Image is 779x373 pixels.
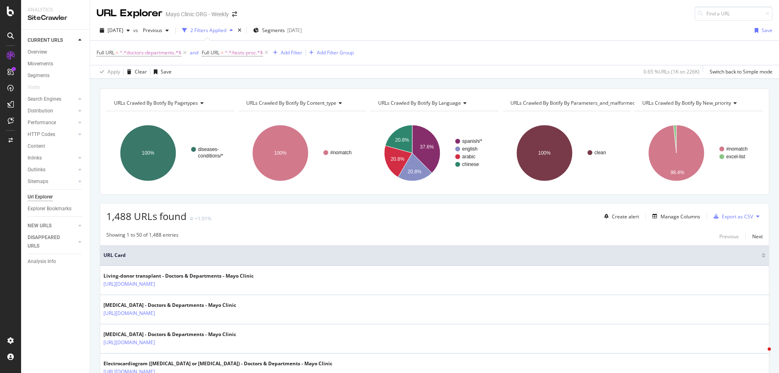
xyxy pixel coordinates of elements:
button: Previous [719,231,739,241]
div: Switch back to Simple mode [710,68,773,75]
button: Apply [97,65,120,78]
div: URL Explorer [97,6,162,20]
text: 20.8% [408,169,422,175]
div: HTTP Codes [28,130,55,139]
svg: A chart. [635,118,762,188]
a: HTTP Codes [28,130,76,139]
svg: A chart. [239,118,366,188]
span: = [116,49,118,56]
button: [DATE] [97,24,133,37]
a: Distribution [28,107,76,115]
div: arrow-right-arrow-left [232,11,237,17]
div: Add Filter [281,49,302,56]
div: Create alert [612,213,639,220]
span: Full URL [97,49,114,56]
a: DISAPPEARED URLS [28,233,76,250]
span: = [221,49,224,56]
div: Save [161,68,172,75]
text: conditions/* [198,153,223,159]
span: ^.*doctors-departments.*$ [120,47,181,58]
iframe: Intercom live chat [751,345,771,365]
span: Previous [140,27,162,34]
div: Performance [28,119,56,127]
div: times [236,26,243,34]
button: Switch back to Simple mode [706,65,773,78]
div: Next [752,233,763,240]
svg: A chart. [503,118,630,188]
button: Previous [140,24,172,37]
a: Visits [28,83,48,92]
div: Inlinks [28,154,42,162]
div: CURRENT URLS [28,36,63,45]
div: Search Engines [28,95,61,103]
h4: URLs Crawled By Botify By language [377,97,491,110]
div: Distribution [28,107,53,115]
button: Add Filter Group [306,48,354,58]
div: 2 Filters Applied [190,27,226,34]
span: URLs Crawled By Botify By parameters_and_malformed_urls [510,99,646,106]
a: Overview [28,48,84,56]
input: Find a URL [695,6,773,21]
div: Apply [108,68,120,75]
a: Url Explorer [28,193,84,201]
text: #nomatch [726,146,748,152]
img: Equal [190,218,193,220]
span: 2025 Aug. 27th [108,27,123,34]
text: 100% [142,150,155,156]
h4: URLs Crawled By Botify By pagetypes [112,97,227,110]
a: NEW URLS [28,222,76,230]
button: Create alert [601,210,639,223]
div: Movements [28,60,53,68]
text: spanish/* [462,138,482,144]
button: Save [151,65,172,78]
a: Search Engines [28,95,76,103]
a: [URL][DOMAIN_NAME] [103,280,155,288]
div: Add Filter Group [317,49,354,56]
span: Segments [262,27,285,34]
button: Export as CSV [710,210,753,223]
div: Mayo Clinic ORG - Weekly [166,10,229,18]
a: Sitemaps [28,177,76,186]
text: 100% [538,150,551,156]
div: Sitemaps [28,177,48,186]
div: [MEDICAL_DATA] - Doctors & Departments - Mayo Clinic [103,331,236,338]
a: Analysis Info [28,257,84,266]
a: Content [28,142,84,151]
div: DISAPPEARED URLS [28,233,69,250]
button: 2 Filters Applied [179,24,236,37]
button: Next [752,231,763,241]
button: Clear [124,65,147,78]
div: Outlinks [28,166,45,174]
text: excel-list [726,154,745,160]
button: Add Filter [270,48,302,58]
div: Overview [28,48,47,56]
div: Visits [28,83,40,92]
div: Export as CSV [722,213,753,220]
text: clean [594,150,606,155]
a: Outlinks [28,166,76,174]
div: SiteCrawler [28,13,83,23]
div: Analytics [28,6,83,13]
button: Segments[DATE] [250,24,305,37]
svg: A chart. [370,118,497,188]
text: 37.6% [420,144,434,150]
text: diseases- [198,147,219,152]
div: Living-donor transplant - Doctors & Departments - Mayo Clinic [103,272,254,280]
text: english [462,146,478,152]
div: Url Explorer [28,193,53,201]
button: and [190,49,198,56]
div: NEW URLS [28,222,52,230]
svg: A chart. [106,118,233,188]
a: Performance [28,119,76,127]
a: [URL][DOMAIN_NAME] [103,309,155,317]
div: Segments [28,71,49,80]
h4: URLs Crawled By Botify By new_priority [641,97,755,110]
div: [DATE] [287,27,302,34]
div: [MEDICAL_DATA] - Doctors & Departments - Mayo Clinic [103,302,236,309]
a: [URL][DOMAIN_NAME] [103,339,155,347]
